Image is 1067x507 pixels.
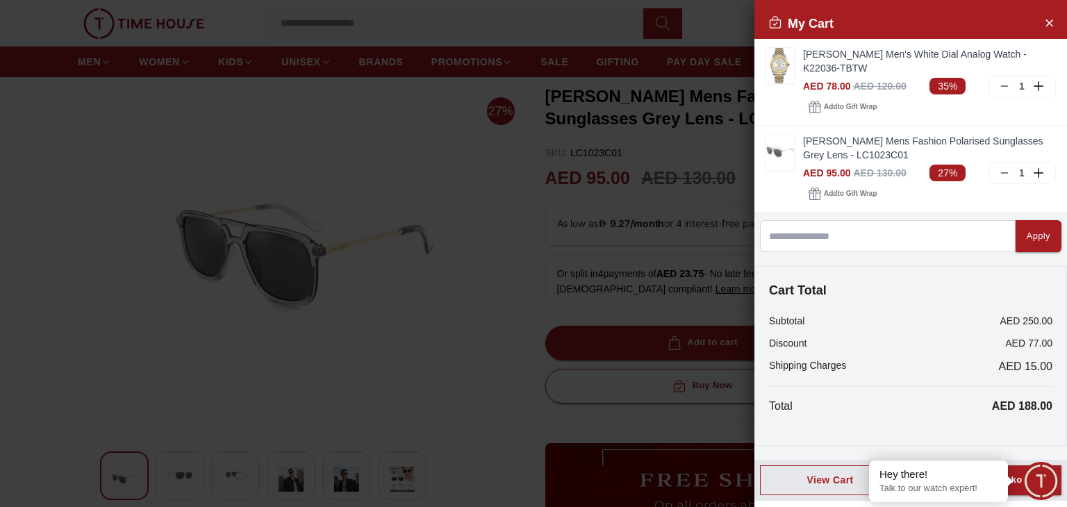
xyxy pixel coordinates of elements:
p: Subtotal [769,314,804,328]
a: [PERSON_NAME] Mens Fashion Polarised Sunglasses Grey Lens - LC1023C01 [803,134,1056,162]
h4: Cart Total [769,281,1052,300]
img: ... [766,48,794,83]
p: AED 77.00 [1005,336,1052,350]
span: 27% [929,165,966,181]
span: AED 78.00 [803,81,850,92]
span: 35% [929,78,966,94]
p: Discount [769,336,807,350]
div: Hey there! [879,467,998,481]
span: AED 95.00 [803,167,850,178]
p: Talk to our watch expert! [879,483,998,494]
button: View Cart [760,465,900,495]
img: ... [766,135,794,170]
h2: My Cart [768,14,834,33]
p: Total [769,398,793,415]
button: Close Account [1038,11,1060,33]
a: [PERSON_NAME] Men's White Dial Analog Watch - K22036-TBTW [803,47,1056,75]
div: View Cart [772,473,888,487]
p: 1 [1016,79,1027,93]
button: Addto Gift Wrap [803,184,882,203]
span: Add to Gift Wrap [824,100,877,114]
p: AED 188.00 [992,398,1052,415]
span: Add to Gift Wrap [824,187,877,201]
p: AED 250.00 [1000,314,1053,328]
span: AED 130.00 [853,167,906,178]
p: 1 [1016,166,1027,180]
div: Apply [1027,228,1050,244]
button: Addto Gift Wrap [803,97,882,117]
p: Shipping Charges [769,358,846,375]
span: AED 15.00 [999,358,1052,375]
button: Apply [1016,220,1061,252]
span: AED 120.00 [853,81,906,92]
div: Chat Widget [1022,462,1060,500]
